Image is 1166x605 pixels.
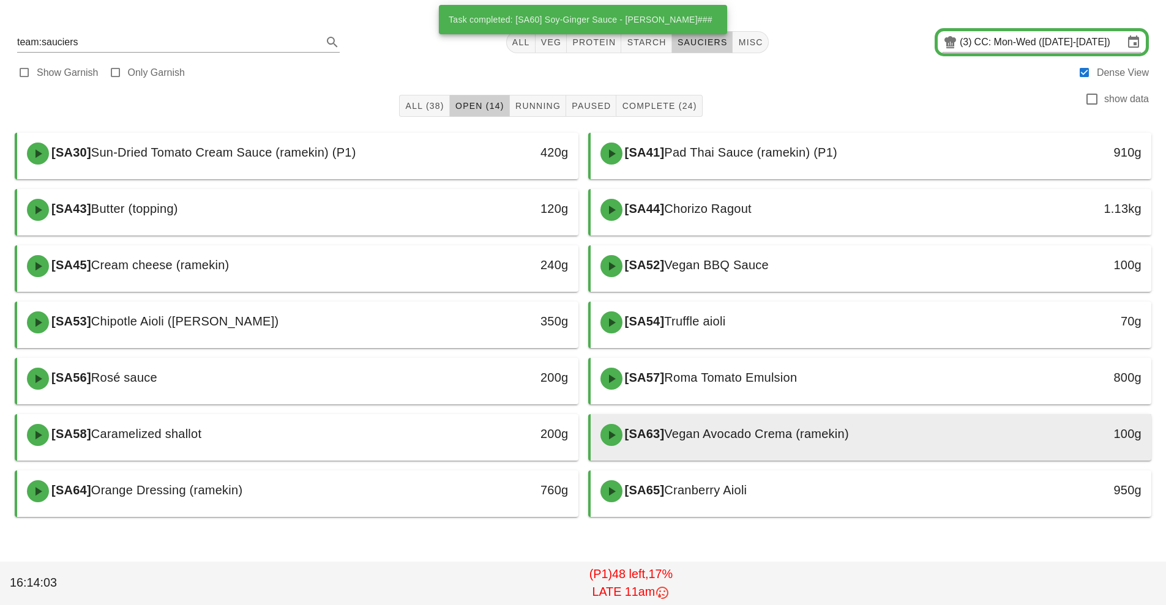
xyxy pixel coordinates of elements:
span: [SA65] [622,483,665,497]
div: 100g [1017,424,1142,444]
div: 1.13kg [1017,199,1142,218]
div: Task completed: [SA60] Soy-Ginger Sauce - [PERSON_NAME]### [439,5,722,34]
div: 120g [444,199,568,218]
label: show data [1104,93,1149,105]
button: All [506,31,536,53]
span: [SA44] [622,202,665,215]
span: [SA63] [622,427,665,440]
label: Show Garnish [37,67,99,79]
span: Running [515,101,561,111]
span: Chipotle Aioli ([PERSON_NAME]) [91,314,278,328]
span: protein [572,37,616,47]
button: protein [567,31,621,53]
span: Orange Dressing (ramekin) [91,483,242,497]
span: [SA53] [49,314,91,328]
span: Vegan BBQ Sauce [664,258,769,272]
div: 240g [444,255,568,275]
span: All [512,37,530,47]
span: All (38) [405,101,444,111]
div: 420g [444,143,568,162]
span: Paused [571,101,611,111]
span: [SA43] [49,202,91,215]
button: misc [733,31,768,53]
span: Caramelized shallot [91,427,201,440]
span: [SA30] [49,146,91,159]
span: [SA58] [49,427,91,440]
button: Paused [566,95,616,117]
span: [SA41] [622,146,665,159]
label: Only Garnish [128,67,185,79]
button: All (38) [399,95,449,117]
div: 70g [1017,311,1142,331]
span: Sun-Dried Tomato Cream Sauce (ramekin) (P1) [91,146,356,159]
div: (3) [960,36,974,48]
span: veg [540,37,562,47]
span: [SA56] [49,371,91,384]
button: veg [536,31,567,53]
div: 760g [444,480,568,500]
span: Pad Thai Sauce (ramekin) (P1) [664,146,837,159]
span: Cream cheese (ramekin) [91,258,230,272]
span: [SA54] [622,314,665,328]
button: Complete (24) [616,95,702,117]
span: [SA45] [49,258,91,272]
span: sauciers [677,37,728,47]
div: 100g [1017,255,1142,275]
span: [SA64] [49,483,91,497]
span: Rosé sauce [91,371,157,384]
span: [SA57] [622,371,665,384]
div: 16:14:03 [7,571,103,595]
span: Truffle aioli [664,314,725,328]
span: misc [738,37,763,47]
div: (P1) 17% [103,563,1159,604]
div: 910g [1017,143,1142,162]
div: 800g [1017,368,1142,387]
span: Roma Tomato Emulsion [664,371,797,384]
div: LATE 11am [106,583,1156,601]
button: starch [621,31,671,53]
button: sauciers [672,31,733,53]
div: 200g [444,368,568,387]
span: Butter (topping) [91,202,178,215]
div: 350g [444,311,568,331]
span: Vegan Avocado Crema (ramekin) [664,427,848,440]
span: [SA52] [622,258,665,272]
div: 200g [444,424,568,444]
span: Cranberry Aioli [664,483,747,497]
span: Chorizo Ragout [664,202,751,215]
span: 48 left, [612,567,648,581]
label: Dense View [1097,67,1149,79]
span: starch [626,37,666,47]
button: Open (14) [450,95,510,117]
span: Open (14) [455,101,504,111]
span: Complete (24) [621,101,697,111]
button: Running [510,95,566,117]
div: 950g [1017,480,1142,500]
